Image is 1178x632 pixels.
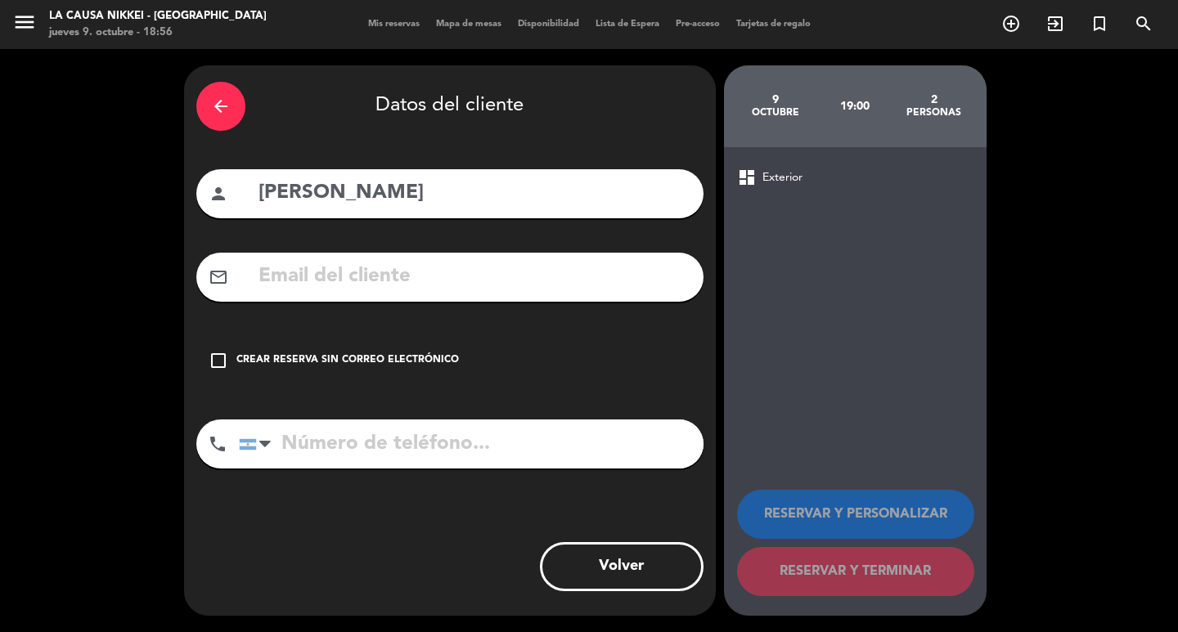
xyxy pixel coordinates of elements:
[257,177,691,210] input: Nombre del cliente
[257,260,691,294] input: Email del cliente
[209,351,228,370] i: check_box_outline_blank
[360,20,428,29] span: Mis reservas
[12,10,37,40] button: menu
[762,168,803,187] span: Exterior
[1090,14,1109,34] i: turned_in_not
[737,490,974,539] button: RESERVAR Y PERSONALIZAR
[236,352,459,369] div: Crear reserva sin correo electrónico
[239,419,704,468] input: Número de teléfono...
[815,78,894,135] div: 19:00
[49,25,267,41] div: jueves 9. octubre - 18:56
[49,8,267,25] div: La Causa Nikkei - [GEOGRAPHIC_DATA]
[736,106,816,119] div: octubre
[728,20,819,29] span: Tarjetas de regalo
[737,547,974,596] button: RESERVAR Y TERMINAR
[736,93,816,106] div: 9
[428,20,510,29] span: Mapa de mesas
[1045,14,1065,34] i: exit_to_app
[1001,14,1021,34] i: add_circle_outline
[209,184,228,204] i: person
[196,78,704,135] div: Datos del cliente
[737,168,757,187] span: dashboard
[540,542,704,591] button: Volver
[12,10,37,34] i: menu
[510,20,587,29] span: Disponibilidad
[1134,14,1153,34] i: search
[208,434,227,454] i: phone
[587,20,668,29] span: Lista de Espera
[240,420,277,468] div: Argentina: +54
[211,96,231,116] i: arrow_back
[668,20,728,29] span: Pre-acceso
[894,93,973,106] div: 2
[894,106,973,119] div: personas
[209,267,228,287] i: mail_outline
